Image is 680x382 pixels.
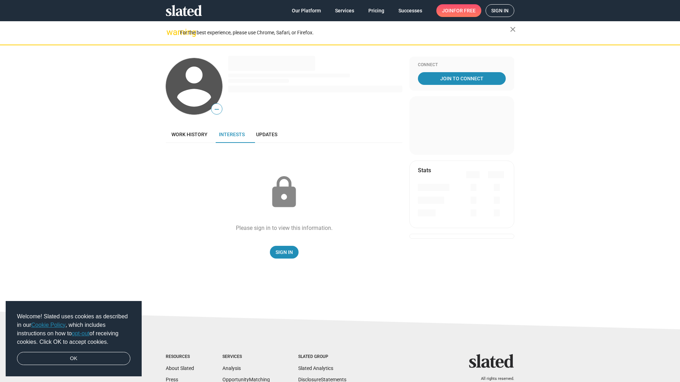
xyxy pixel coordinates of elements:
a: Cookie Policy [31,322,66,328]
a: Sign in [486,4,514,17]
a: Our Platform [286,4,327,17]
a: Pricing [363,4,390,17]
a: Join To Connect [418,72,506,85]
mat-card-title: Stats [418,167,431,174]
span: Welcome! Slated uses cookies as described in our , which includes instructions on how to of recei... [17,312,130,346]
a: Interests [213,126,250,143]
a: About Slated [166,365,194,371]
mat-icon: lock [266,175,302,210]
a: dismiss cookie message [17,352,130,365]
span: Our Platform [292,4,321,17]
a: Services [329,4,360,17]
a: Analysis [222,365,241,371]
span: Successes [398,4,422,17]
a: Work history [166,126,213,143]
span: Join To Connect [419,72,504,85]
span: Pricing [368,4,384,17]
span: for free [453,4,476,17]
span: Sign in [491,5,509,17]
span: — [211,105,222,114]
a: Updates [250,126,283,143]
div: Resources [166,354,194,360]
span: Updates [256,132,277,137]
div: Services [222,354,270,360]
div: Connect [418,62,506,68]
a: Slated Analytics [298,365,333,371]
a: opt-out [72,330,90,336]
div: cookieconsent [6,301,142,377]
span: Join [442,4,476,17]
span: Interests [219,132,245,137]
mat-icon: warning [166,28,175,36]
mat-icon: close [509,25,517,34]
a: Joinfor free [436,4,481,17]
a: Sign In [270,246,299,259]
a: Successes [393,4,428,17]
div: For the best experience, please use Chrome, Safari, or Firefox. [180,28,510,37]
span: Services [335,4,354,17]
span: Work history [171,132,208,137]
span: Sign In [276,246,293,259]
div: Slated Group [298,354,346,360]
div: Please sign in to view this information. [236,224,333,232]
